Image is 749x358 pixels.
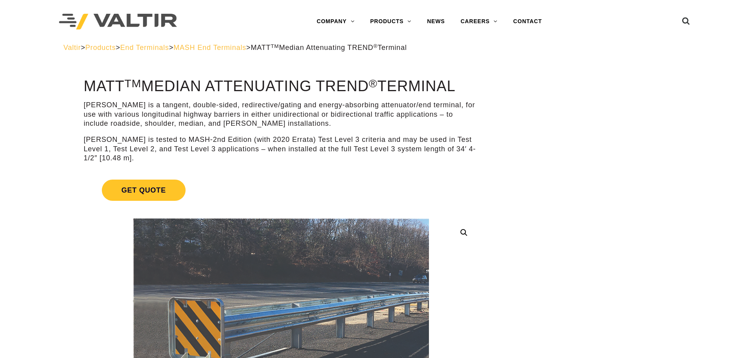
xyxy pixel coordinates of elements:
[251,44,407,51] span: MATT Median Attenuating TREND Terminal
[120,44,169,51] a: End Terminals
[453,14,505,29] a: CAREERS
[271,43,279,49] sup: TM
[419,14,453,29] a: NEWS
[84,101,478,128] p: [PERSON_NAME] is a tangent, double-sided, redirective/gating and energy-absorbing attenuator/end ...
[125,77,142,90] sup: TM
[63,44,81,51] a: Valtir
[84,135,478,163] p: [PERSON_NAME] is tested to MASH-2nd Edition (with 2020 Errata) Test Level 3 criteria and may be u...
[505,14,550,29] a: CONTACT
[369,77,377,90] sup: ®
[63,43,686,52] div: > > > >
[84,170,478,210] a: Get Quote
[374,43,378,49] sup: ®
[309,14,362,29] a: COMPANY
[59,14,177,30] img: Valtir
[362,14,419,29] a: PRODUCTS
[173,44,246,51] a: MASH End Terminals
[85,44,116,51] a: Products
[84,78,478,95] h1: MATT Median Attenuating TREND Terminal
[102,180,186,201] span: Get Quote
